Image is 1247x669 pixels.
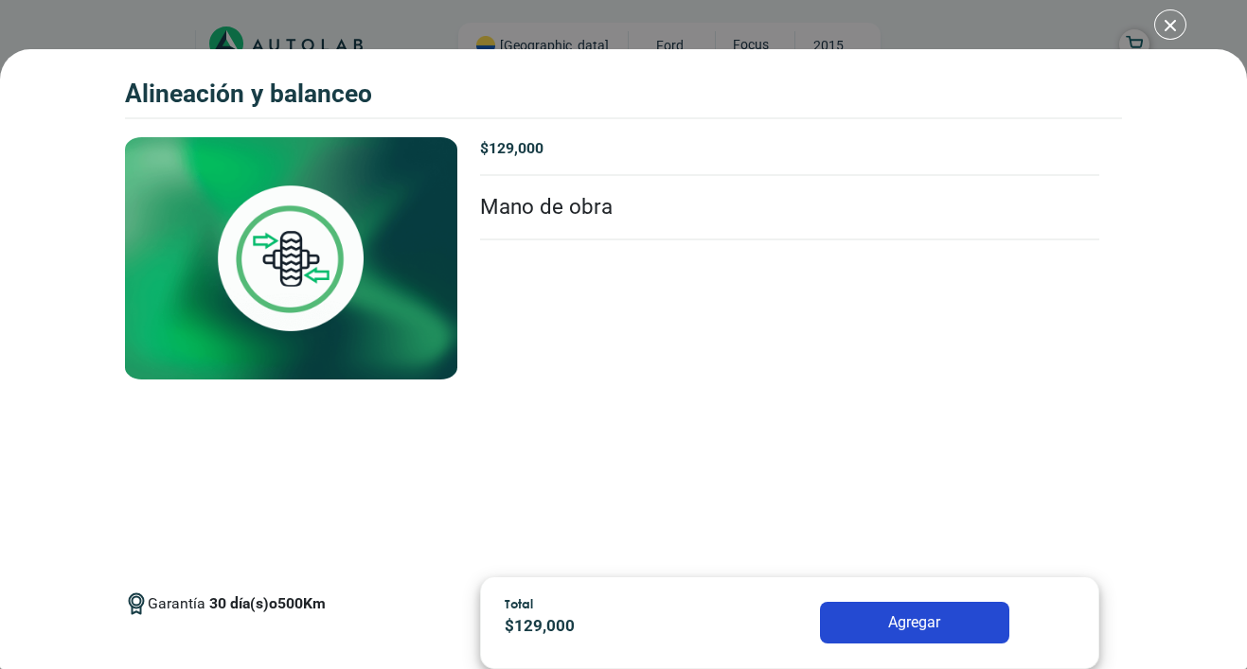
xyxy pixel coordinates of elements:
[148,592,326,630] span: Garantía
[480,137,1099,160] p: $ 129,000
[505,614,726,639] p: $ 129,000
[820,602,1009,643] button: Agregar
[480,176,1099,240] li: Mano de obra
[505,596,533,611] span: Total
[209,592,326,615] p: 30 día(s) o 500 Km
[125,79,372,110] h3: Alineación y Balanceo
